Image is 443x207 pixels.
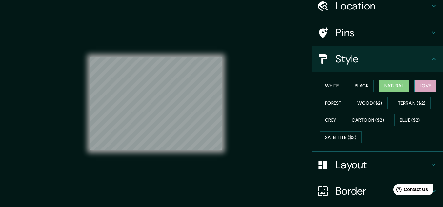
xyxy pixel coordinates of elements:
button: Wood ($2) [352,97,388,109]
h4: Pins [335,26,430,39]
button: Love [414,80,436,92]
button: Terrain ($2) [393,97,431,109]
canvas: Map [90,57,222,150]
button: Satellite ($3) [320,131,362,144]
button: Blue ($2) [394,114,425,126]
button: White [320,80,344,92]
button: Natural [379,80,409,92]
button: Cartoon ($2) [347,114,389,126]
div: Pins [312,20,443,46]
div: Layout [312,152,443,178]
div: Border [312,178,443,204]
button: Forest [320,97,347,109]
iframe: Help widget launcher [385,181,436,200]
h4: Style [335,52,430,65]
h4: Border [335,184,430,198]
div: Style [312,46,443,72]
button: Black [350,80,374,92]
h4: Layout [335,158,430,171]
button: Grey [320,114,341,126]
